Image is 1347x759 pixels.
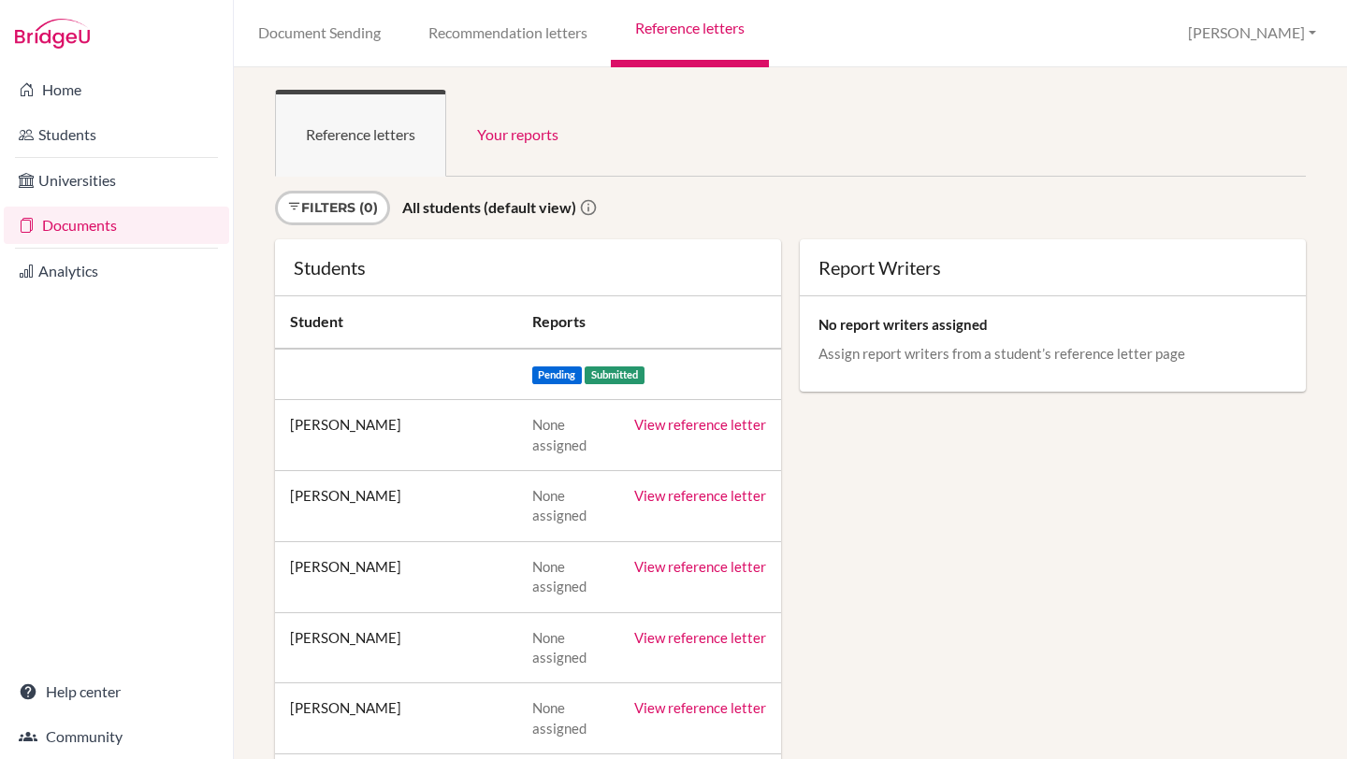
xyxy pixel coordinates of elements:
p: Assign report writers from a student’s reference letter page [818,344,1287,363]
span: None assigned [532,487,587,523]
span: Pending [532,366,583,384]
span: None assigned [532,558,587,594]
a: Home [4,71,229,108]
td: [PERSON_NAME] [275,683,517,754]
td: [PERSON_NAME] [275,541,517,612]
th: Student [275,296,517,349]
a: Community [4,718,229,755]
a: Students [4,116,229,153]
p: No report writers assigned [818,315,1287,334]
a: Your reports [446,90,589,177]
div: Report Writers [818,258,1287,277]
td: [PERSON_NAME] [275,470,517,541]
div: Students [294,258,762,277]
img: Bridge-U [15,19,90,49]
a: Documents [4,207,229,244]
a: Help center [4,673,229,710]
span: None assigned [532,416,587,452]
a: View reference letter [634,487,766,504]
td: [PERSON_NAME] [275,400,517,471]
span: None assigned [532,629,587,666]
a: Universities [4,162,229,199]
span: Submitted [585,366,645,384]
span: None assigned [532,699,587,736]
strong: All students (default view) [402,198,576,216]
a: Reference letters [275,90,446,177]
a: Analytics [4,252,229,290]
a: View reference letter [634,416,766,433]
td: [PERSON_NAME] [275,612,517,683]
a: View reference letter [634,699,766,716]
th: Reports [517,296,781,349]
a: View reference letter [634,629,766,646]
a: Filters (0) [275,191,390,225]
a: View reference letter [634,558,766,575]
button: [PERSON_NAME] [1180,16,1325,50]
